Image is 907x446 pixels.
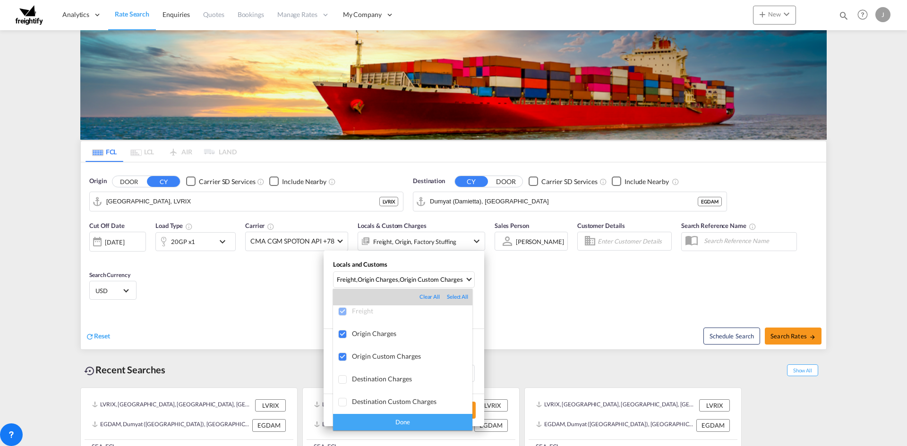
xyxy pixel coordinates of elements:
[352,375,472,383] div: Destination Charges
[352,352,472,360] div: Origin Custom Charges
[352,397,472,405] div: Destination Custom Charges
[419,293,447,301] div: Clear All
[333,414,472,430] div: Done
[447,293,468,301] div: Select All
[352,329,472,337] div: Origin Charges
[352,307,472,315] div: Freight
